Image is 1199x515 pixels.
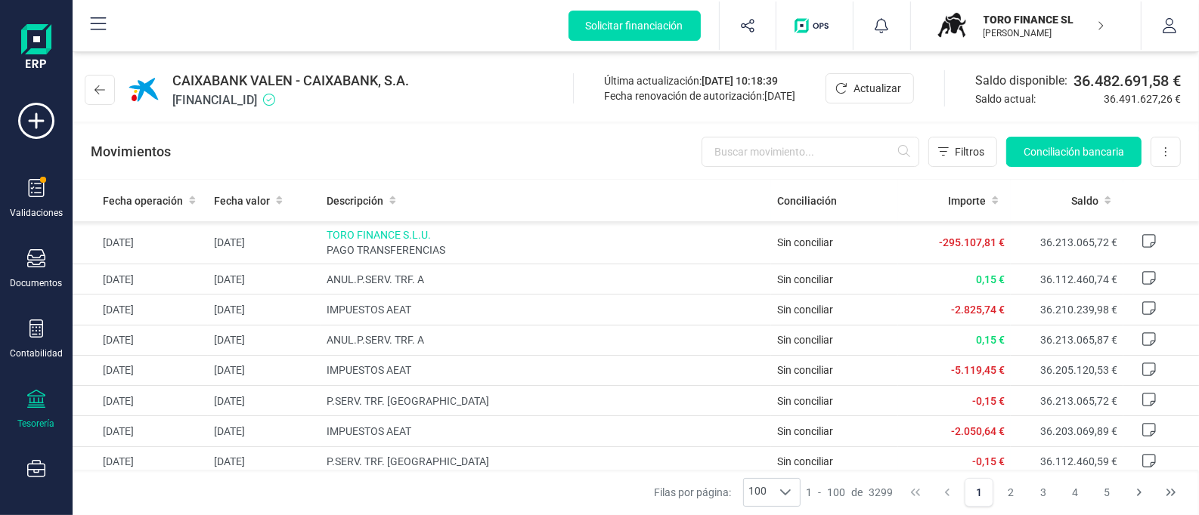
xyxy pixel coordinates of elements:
p: TORO FINANCE SL [984,12,1105,27]
td: [DATE] [208,416,321,446]
button: First Page [901,478,930,507]
span: 36.491.627,26 € [1104,91,1181,106]
span: -5.119,45 € [951,364,1005,376]
td: [DATE] [208,325,321,355]
span: P.SERV. TRF. [GEOGRAPHIC_DATA] [327,454,765,469]
span: Importe [948,193,986,208]
button: Logo de OPS [785,2,844,50]
td: 36.213.065,72 € [1011,386,1123,416]
span: de [852,485,863,500]
button: TOTORO FINANCE SL[PERSON_NAME] [929,2,1123,50]
span: Sin conciliar [777,304,833,316]
td: [DATE] [73,355,208,385]
td: 36.210.239,98 € [1011,295,1123,325]
td: [DATE] [73,386,208,416]
button: Actualizar [826,73,914,103]
span: 3299 [869,485,894,500]
input: Buscar movimiento... [702,137,919,167]
span: -0,15 € [972,395,1005,407]
p: Movimientos [91,141,171,162]
button: Previous Page [933,478,962,507]
span: IMPUESTOS AEAT [327,362,765,378]
td: 36.112.460,74 € [1011,264,1123,295]
img: Logo Finanedi [21,24,51,72]
td: 36.205.120,53 € [1011,355,1123,385]
img: TO [935,9,968,42]
span: Conciliación bancaria [1024,144,1124,159]
span: 100 [828,485,846,500]
td: [DATE] [208,264,321,295]
img: Logo de OPS [795,18,835,33]
span: 1 [807,485,813,500]
button: Page 1 [965,478,993,507]
div: Última actualización: [604,73,795,88]
span: 36.482.691,58 € [1074,70,1181,91]
button: Page 4 [1061,478,1089,507]
td: [DATE] [73,221,208,264]
span: Fecha valor [214,193,270,208]
span: Conciliación [777,193,837,208]
span: [FINANCIAL_ID] [172,91,409,109]
span: 0,15 € [976,273,1005,285]
span: [DATE] [764,90,795,102]
span: -2.050,64 € [951,425,1005,437]
div: Fecha renovación de autorización: [604,88,795,103]
td: 36.203.069,89 € [1011,416,1123,446]
button: Solicitar financiación [569,11,701,41]
span: 0,15 € [976,334,1005,346]
span: [DATE] 10:18:39 [702,75,778,87]
span: Saldo disponible: [975,72,1067,90]
span: IMPUESTOS AEAT [327,424,765,439]
span: Fecha operación [103,193,183,208]
button: Page 2 [997,478,1026,507]
span: IMPUESTOS AEAT [327,302,765,317]
span: Sin conciliar [777,395,833,407]
span: ANUL.P.SERV. TRF. A [327,332,765,347]
td: [DATE] [208,221,321,264]
td: [DATE] [73,446,208,476]
td: [DATE] [208,386,321,416]
span: Sin conciliar [777,425,833,437]
span: CAIXABANK VALEN - CAIXABANK, S.A. [172,70,409,91]
td: 36.213.065,87 € [1011,325,1123,355]
button: Next Page [1125,478,1154,507]
td: [DATE] [73,264,208,295]
div: Validaciones [10,207,63,219]
span: TORO FINANCE S.L.U. [327,227,765,242]
div: Contabilidad [10,347,63,359]
td: [DATE] [73,295,208,325]
div: - [807,485,894,500]
p: [PERSON_NAME] [984,27,1105,39]
button: Last Page [1157,478,1185,507]
button: Conciliación bancaria [1006,137,1142,167]
td: [DATE] [73,325,208,355]
td: [DATE] [73,416,208,446]
td: [DATE] [208,446,321,476]
td: [DATE] [208,355,321,385]
div: Tesorería [18,418,55,430]
td: 36.213.065,72 € [1011,221,1123,264]
td: 36.112.460,59 € [1011,446,1123,476]
span: P.SERV. TRF. [GEOGRAPHIC_DATA] [327,393,765,409]
span: ANUL.P.SERV. TRF. A [327,272,765,287]
span: Sin conciliar [777,273,833,285]
span: 100 [744,479,771,506]
td: [DATE] [208,295,321,325]
span: PAGO TRANSFERENCIAS [327,242,765,257]
span: Sin conciliar [777,236,833,248]
span: Solicitar financiación [586,18,683,33]
span: Saldo actual: [975,91,1098,106]
button: Page 3 [1029,478,1058,507]
span: Sin conciliar [777,364,833,376]
button: Page 5 [1092,478,1121,507]
span: Saldo [1071,193,1098,208]
span: -295.107,81 € [939,236,1005,248]
span: Descripción [327,193,383,208]
span: Sin conciliar [777,455,833,467]
div: Documentos [11,277,63,289]
span: -0,15 € [972,455,1005,467]
button: Filtros [928,137,997,167]
span: Actualizar [854,81,901,96]
span: Sin conciliar [777,334,833,346]
span: Filtros [955,144,984,159]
